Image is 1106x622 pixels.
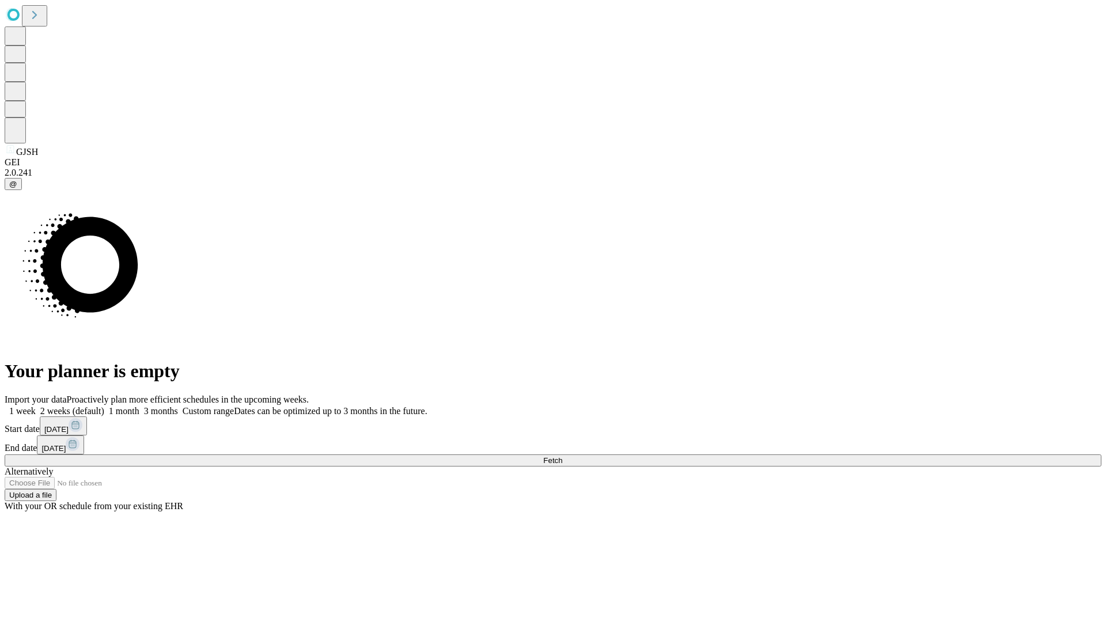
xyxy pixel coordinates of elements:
span: Custom range [183,406,234,416]
span: @ [9,180,17,188]
span: 3 months [144,406,178,416]
button: Fetch [5,454,1101,466]
span: [DATE] [41,444,66,453]
span: Proactively plan more efficient schedules in the upcoming weeks. [67,395,309,404]
span: With your OR schedule from your existing EHR [5,501,183,511]
span: Dates can be optimized up to 3 months in the future. [234,406,427,416]
span: GJSH [16,147,38,157]
span: 1 month [109,406,139,416]
span: Alternatively [5,466,53,476]
button: Upload a file [5,489,56,501]
button: [DATE] [37,435,84,454]
button: @ [5,178,22,190]
span: [DATE] [44,425,69,434]
span: Import your data [5,395,67,404]
span: Fetch [543,456,562,465]
span: 2 weeks (default) [40,406,104,416]
div: End date [5,435,1101,454]
div: Start date [5,416,1101,435]
span: 1 week [9,406,36,416]
button: [DATE] [40,416,87,435]
div: GEI [5,157,1101,168]
div: 2.0.241 [5,168,1101,178]
h1: Your planner is empty [5,361,1101,382]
